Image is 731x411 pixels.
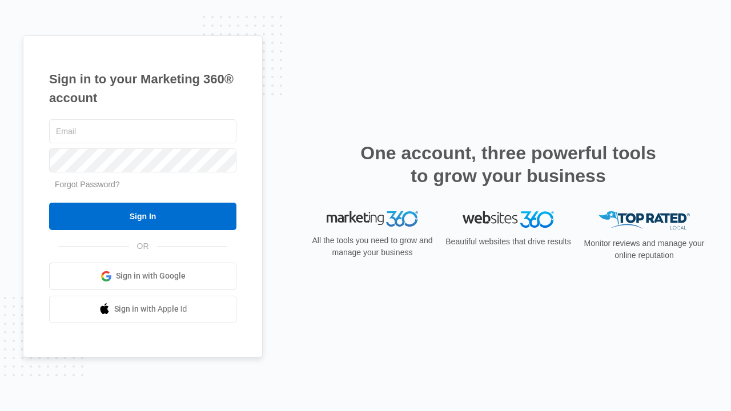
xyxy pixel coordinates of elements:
[114,303,187,315] span: Sign in with Apple Id
[49,119,236,143] input: Email
[49,263,236,290] a: Sign in with Google
[49,203,236,230] input: Sign In
[463,211,554,228] img: Websites 360
[599,211,690,230] img: Top Rated Local
[308,235,436,259] p: All the tools you need to grow and manage your business
[129,240,157,252] span: OR
[116,270,186,282] span: Sign in with Google
[580,237,708,261] p: Monitor reviews and manage your online reputation
[49,296,236,323] a: Sign in with Apple Id
[49,70,236,107] h1: Sign in to your Marketing 360® account
[444,236,572,248] p: Beautiful websites that drive results
[55,180,120,189] a: Forgot Password?
[357,142,660,187] h2: One account, three powerful tools to grow your business
[327,211,418,227] img: Marketing 360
